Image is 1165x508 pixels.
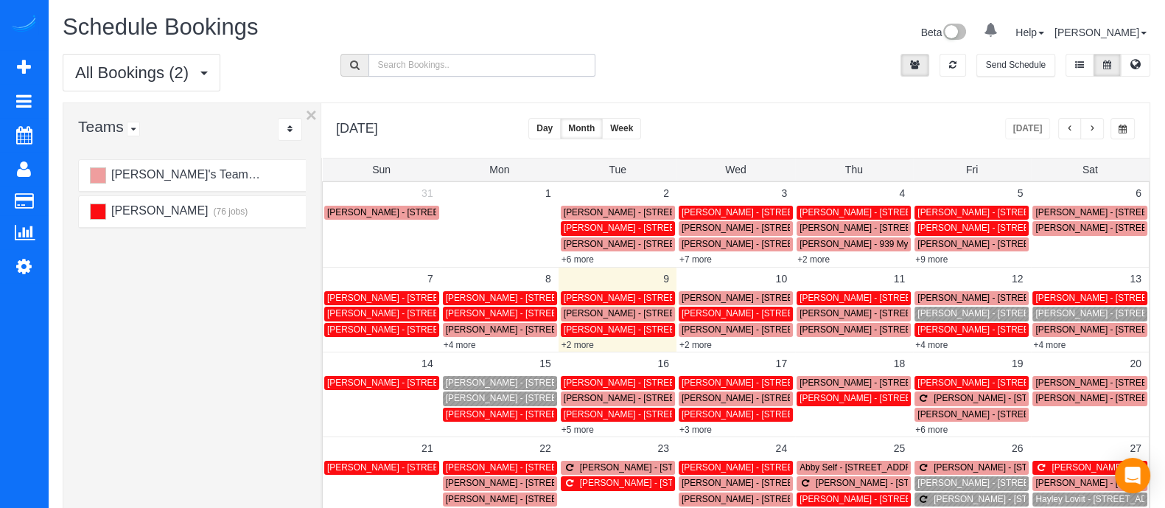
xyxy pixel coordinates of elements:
a: 1 [538,182,559,204]
a: +2 more [797,254,830,265]
span: [PERSON_NAME] - [STREET_ADDRESS][PERSON_NAME] [564,239,802,249]
span: [PERSON_NAME] - [STREET_ADDRESS] [446,494,612,504]
span: [PERSON_NAME] - [STREET_ADDRESS] [917,293,1084,303]
a: 4 [892,182,912,204]
span: [PERSON_NAME] - [STREET_ADDRESS][PERSON_NAME] [564,308,802,319]
a: 3 [774,182,794,204]
a: 23 [650,437,676,459]
span: Fri [966,164,978,175]
span: [PERSON_NAME] - [STREET_ADDRESS][PERSON_NAME] [446,393,685,403]
a: Help [1015,27,1044,38]
span: [PERSON_NAME] - [STREET_ADDRESS] [564,377,730,388]
span: [PERSON_NAME] - [STREET_ADDRESS] [564,324,730,335]
a: 25 [886,437,913,459]
span: [PERSON_NAME]'s Team [109,168,248,181]
a: 10 [768,268,794,290]
a: +4 more [444,340,476,350]
span: [PERSON_NAME] - [STREET_ADDRESS][PERSON_NAME] [800,377,1038,388]
span: [PERSON_NAME] - [STREET_ADDRESS][PERSON_NAME] [917,478,1156,488]
a: +6 more [561,254,594,265]
a: +6 more [915,425,948,435]
span: [PERSON_NAME] - [STREET_ADDRESS] [682,239,848,249]
button: Week [602,118,641,139]
button: Month [560,118,603,139]
span: Sat [1082,164,1098,175]
span: Sun [372,164,391,175]
span: [PERSON_NAME] - [STREET_ADDRESS][PERSON_NAME][PERSON_NAME] [446,377,757,388]
span: [PERSON_NAME] - [STREET_ADDRESS] [917,409,1084,420]
a: 8 [538,268,559,290]
span: Schedule Bookings [63,14,258,40]
span: [PERSON_NAME] - [STREET_ADDRESS] [682,393,848,403]
i: Sort Teams [287,125,293,133]
span: [PERSON_NAME] - [STREET_ADDRESS] [682,308,848,319]
span: [PERSON_NAME] - [STREET_ADDRESS] [327,462,494,473]
span: [PERSON_NAME] - [STREET_ADDRESS][PERSON_NAME][PERSON_NAME] [446,308,757,319]
a: [PERSON_NAME] [1054,27,1147,38]
span: [PERSON_NAME] - 939 Mytel [STREET_ADDRESS] [800,239,1007,249]
span: [PERSON_NAME] - [STREET_ADDRESS] [682,223,848,233]
span: [PERSON_NAME] - [STREET_ADDRESS] [580,478,746,488]
a: 27 [1122,437,1149,459]
span: [PERSON_NAME] - [STREET_ADDRESS][PERSON_NAME] [917,377,1156,388]
span: [PERSON_NAME] - [STREET_ADDRESS][PERSON_NAME] [917,324,1156,335]
span: [PERSON_NAME] - [STREET_ADDRESS] [327,377,494,388]
a: Beta [921,27,967,38]
span: [PERSON_NAME] - [STREET_ADDRESS] [934,393,1100,403]
span: [PERSON_NAME] - [STREET_ADDRESS] [682,462,848,473]
button: × [306,105,317,125]
span: [PERSON_NAME] - [STREET_ADDRESS] [800,324,966,335]
a: +9 more [915,254,948,265]
span: [PERSON_NAME] - [STREET_ADDRESS] [327,207,494,218]
a: 22 [532,437,559,459]
span: Wed [725,164,746,175]
span: [PERSON_NAME] - [STREET_ADDRESS] [917,223,1084,233]
span: [PERSON_NAME] - [STREET_ADDRESS][US_STATE] [917,308,1133,319]
span: [PERSON_NAME] - [STREET_ADDRESS] [816,478,982,488]
a: 31 [414,182,441,204]
span: [PERSON_NAME] - [STREET_ADDRESS][PERSON_NAME] [682,207,920,218]
span: [PERSON_NAME] - [STREET_ADDRESS] [800,308,966,319]
a: 16 [650,352,676,375]
span: [PERSON_NAME] - [STREET_ADDRESS] [564,207,730,218]
a: Automaid Logo [9,15,38,35]
button: Send Schedule [976,54,1055,77]
span: Abby Self - [STREET_ADDRESS] [800,462,931,473]
a: 7 [420,268,441,290]
a: +3 more [679,425,712,435]
input: Search Bookings.. [368,54,596,77]
a: 13 [1122,268,1149,290]
a: 5 [1010,182,1031,204]
span: [PERSON_NAME] - [STREET_ADDRESS][US_STATE] [934,494,1149,504]
span: [PERSON_NAME] - [STREET_ADDRESS] [800,293,966,303]
a: +2 more [679,340,712,350]
small: (100 jobs) [251,170,293,181]
a: 20 [1122,352,1149,375]
h2: [DATE] [336,118,378,136]
span: [PERSON_NAME] - [STREET_ADDRESS][PERSON_NAME] [446,409,685,420]
span: [PERSON_NAME] - [STREET_ADDRESS][PERSON_NAME][PERSON_NAME] [446,462,757,473]
span: Tue [609,164,626,175]
span: [PERSON_NAME] - [STREET_ADDRESS] [327,324,494,335]
a: +2 more [561,340,594,350]
span: Thu [845,164,863,175]
a: +5 more [561,425,594,435]
span: [PERSON_NAME] - [STREET_ADDRESS] [564,223,730,233]
a: 17 [768,352,794,375]
a: +7 more [679,254,712,265]
span: [PERSON_NAME] - [STREET_ADDRESS][PERSON_NAME] [917,239,1156,249]
span: [PERSON_NAME] - [STREET_ADDRESS][PERSON_NAME] [682,377,920,388]
a: 9 [656,268,676,290]
a: 6 [1128,182,1149,204]
span: [PERSON_NAME] - [STREET_ADDRESS] [682,293,848,303]
div: ... [278,118,302,141]
a: 19 [1004,352,1031,375]
button: Day [528,118,561,139]
span: [PERSON_NAME] - [STREET_ADDRESS][PERSON_NAME] Sw, [GEOGRAPHIC_DATA] [327,308,676,319]
a: 21 [414,437,441,459]
a: 14 [414,352,441,375]
span: [PERSON_NAME] - [STREET_ADDRESS] Se, Marietta, GA 30067 [682,324,942,335]
span: [PERSON_NAME] - [STREET_ADDRESS][PERSON_NAME] [917,207,1156,218]
span: [PERSON_NAME] - [STREET_ADDRESS] [934,462,1100,473]
span: All Bookings (2) [75,63,196,82]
